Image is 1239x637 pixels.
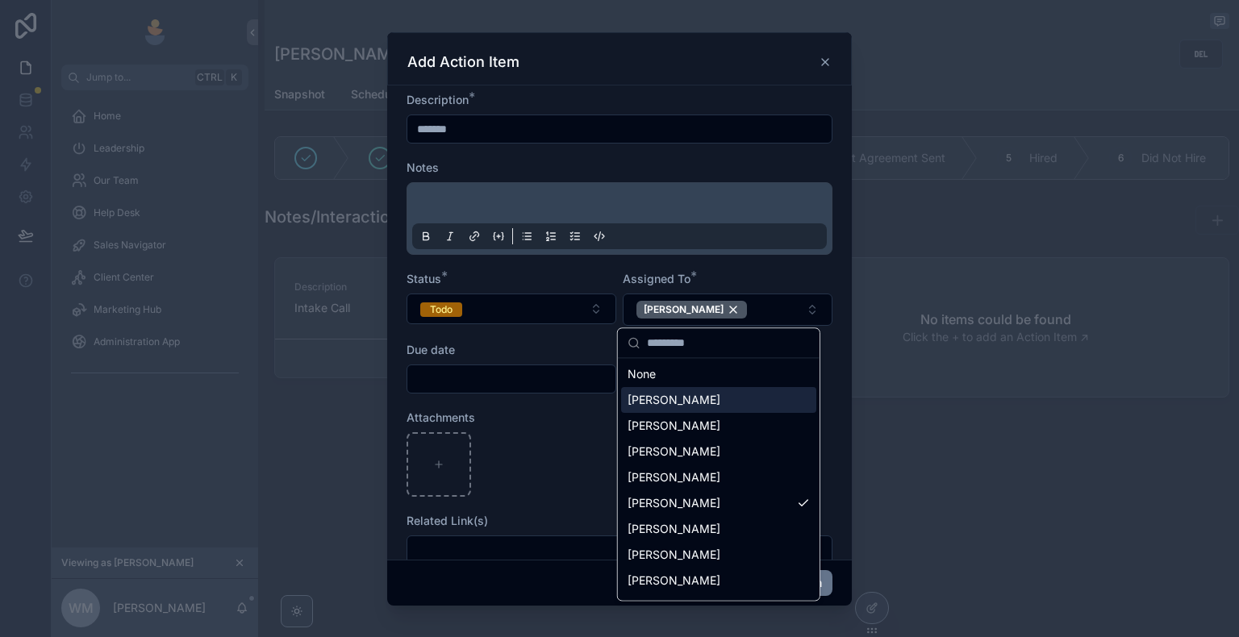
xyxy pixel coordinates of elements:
span: [PERSON_NAME] [628,547,720,563]
span: [PERSON_NAME] [628,572,720,589]
span: Attachments [407,410,475,424]
h3: Add Action Item [407,52,519,72]
button: Unselect 920 [636,301,747,318]
span: Description [407,93,469,106]
span: Notes [407,160,439,174]
span: Due date [407,343,455,356]
div: Todo [430,302,453,317]
button: Select Button [407,294,616,324]
button: Select Button [623,294,832,326]
span: [PERSON_NAME] [628,469,720,485]
span: Related Link(s) [407,514,488,527]
span: Status [407,272,441,285]
span: [PERSON_NAME] [628,443,720,460]
span: [PERSON_NAME] [628,495,720,511]
div: None [621,361,816,387]
span: [PERSON_NAME] [628,392,720,408]
span: [PERSON_NAME] [644,303,724,316]
span: [PERSON_NAME] [628,521,720,537]
span: Assigned To [623,272,690,285]
div: Suggestions [618,358,820,600]
span: Haven [PERSON_NAME] [628,598,757,614]
span: [PERSON_NAME] [628,418,720,434]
